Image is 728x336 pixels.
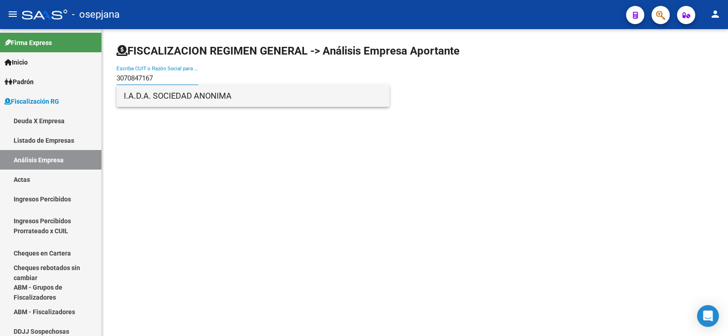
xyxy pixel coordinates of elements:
[116,44,460,58] h1: FISCALIZACION REGIMEN GENERAL -> Análisis Empresa Aportante
[5,38,52,48] span: Firma Express
[710,9,721,20] mat-icon: person
[5,96,59,106] span: Fiscalización RG
[7,9,18,20] mat-icon: menu
[697,305,719,327] div: Open Intercom Messenger
[5,57,28,67] span: Inicio
[5,77,34,87] span: Padrón
[72,5,120,25] span: - osepjana
[124,85,382,107] span: I.A.D.A. SOCIEDAD ANONIMA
